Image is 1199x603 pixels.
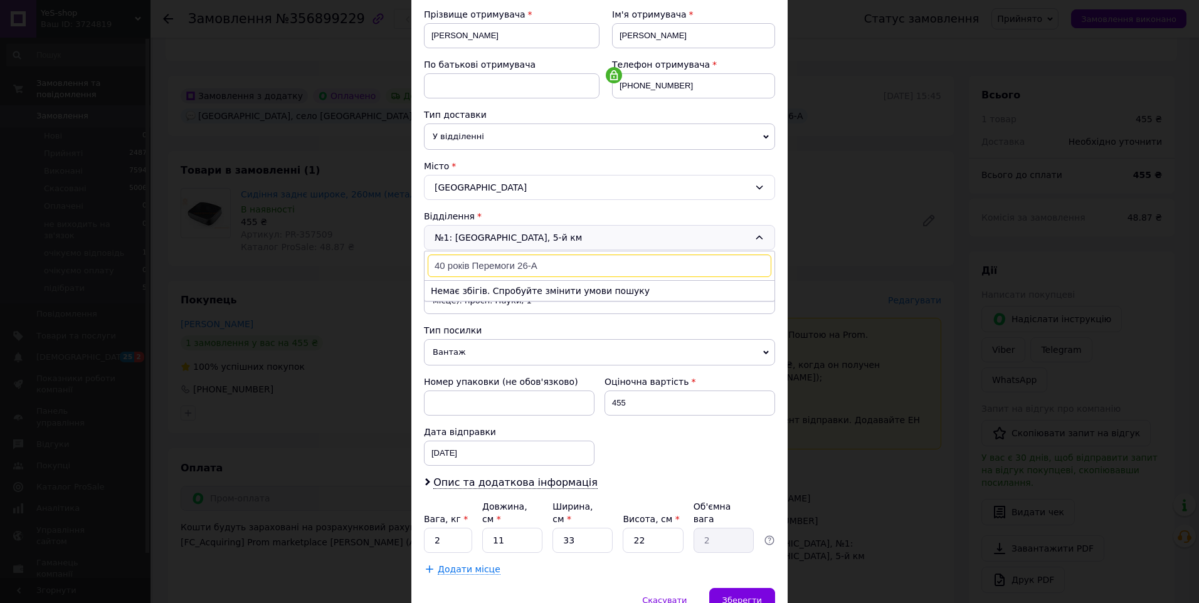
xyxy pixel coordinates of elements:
span: Прізвище отримувача [424,9,526,19]
input: Знайти [428,254,771,277]
div: Дата відправки [424,426,594,438]
label: Ширина, см [552,501,593,524]
label: Довжина, см [482,501,527,524]
span: По батькові отримувача [424,60,536,70]
div: Об'ємна вага [694,500,754,525]
span: Додати місце [438,564,500,575]
p: Немає збігів. Спробуйте змінити умови пошуку [425,280,774,301]
span: Опис та додаткова інформація [433,476,598,489]
span: Ім'я отримувача [612,9,687,19]
div: Місто [424,160,775,172]
span: Тип посилки [424,325,482,335]
div: Номер упаковки (не обов'язково) [424,375,594,388]
span: Вантаж [424,339,775,365]
label: Висота, см [623,514,679,524]
div: №1: [GEOGRAPHIC_DATA], 5-й км [424,225,775,250]
label: Вага, кг [424,514,468,524]
input: +380 [612,73,775,98]
div: [GEOGRAPHIC_DATA] [424,175,775,200]
span: У відділенні [424,123,775,150]
span: Телефон отримувача [612,60,710,70]
div: Оціночна вартість [605,375,775,388]
span: Тип доставки [424,110,487,120]
div: Відділення [424,210,775,223]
